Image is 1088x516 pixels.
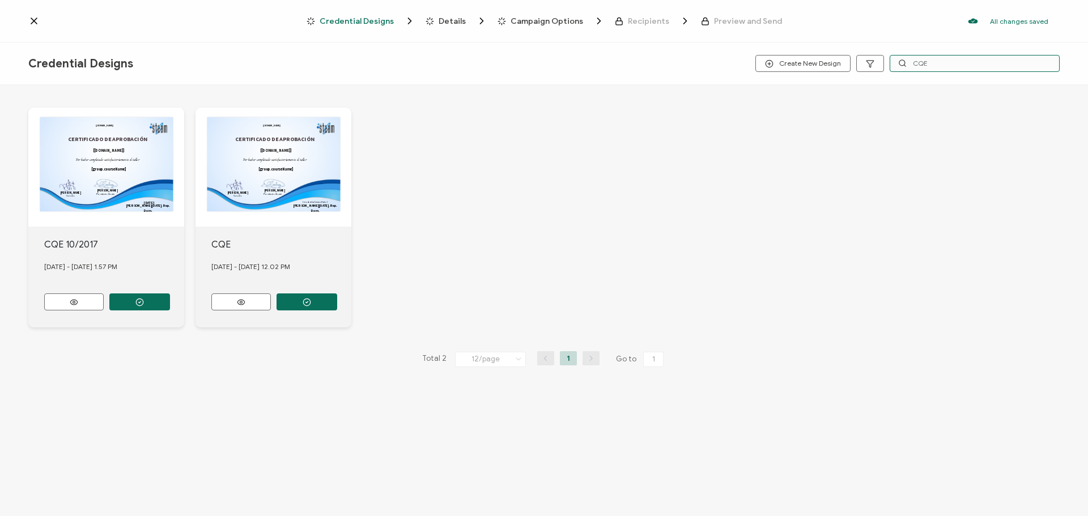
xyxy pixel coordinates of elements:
[701,17,782,25] span: Preview and Send
[320,17,394,25] span: Credential Designs
[44,238,185,251] div: CQE 10/2017
[307,15,782,27] div: Breadcrumb
[439,17,466,25] span: Details
[628,17,669,25] span: Recipients
[511,17,583,25] span: Campaign Options
[890,55,1060,72] input: Search
[422,351,447,367] span: Total 2
[211,238,352,251] div: CQE
[616,351,666,367] span: Go to
[755,55,851,72] button: Create New Design
[455,352,526,367] input: Select
[1031,462,1088,516] iframe: Chat Widget
[615,15,691,27] span: Recipients
[211,251,352,282] div: [DATE] - [DATE] 12.02 PM
[426,15,487,27] span: Details
[307,15,415,27] span: Credential Designs
[560,351,577,365] li: 1
[765,59,841,68] span: Create New Design
[28,57,133,71] span: Credential Designs
[990,17,1048,25] p: All changes saved
[714,17,782,25] span: Preview and Send
[44,251,185,282] div: [DATE] - [DATE] 1.57 PM
[498,15,605,27] span: Campaign Options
